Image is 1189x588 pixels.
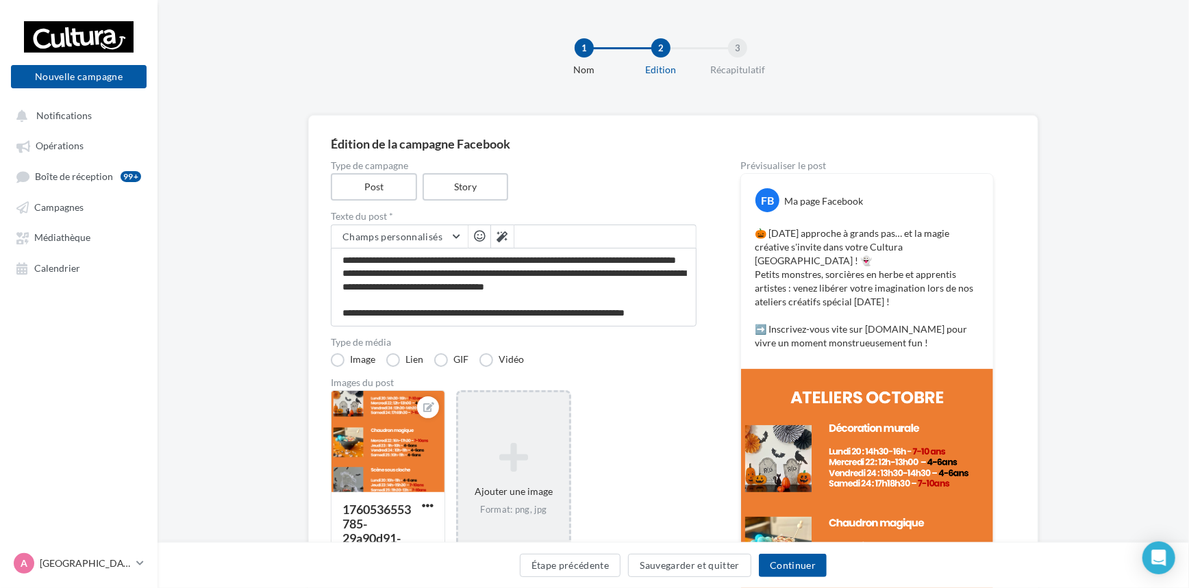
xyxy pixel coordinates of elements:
div: Ma page Facebook [784,194,863,208]
label: Lien [386,353,423,367]
button: Nouvelle campagne [11,65,147,88]
button: Notifications [8,103,144,127]
button: Continuer [759,554,827,577]
div: 3 [728,38,747,57]
label: Vidéo [479,353,524,367]
span: A [21,557,27,570]
div: Edition [617,63,705,77]
span: Champs personnalisés [342,231,442,242]
div: 2 [651,38,671,57]
div: 1 [575,38,594,57]
label: Texte du post * [331,212,697,221]
label: Type de média [331,337,697,347]
a: A [GEOGRAPHIC_DATA] [11,550,147,576]
button: Étape précédente [520,554,621,577]
div: FB [755,188,779,212]
a: Opérations [8,133,149,157]
label: GIF [434,353,468,367]
div: Nom [540,63,628,77]
a: Campagnes [8,194,149,219]
div: Images du post [331,378,697,387]
p: [GEOGRAPHIC_DATA] [40,557,131,570]
div: Prévisualiser le post [740,161,994,170]
div: Récapitulatif [694,63,781,77]
span: Opérations [36,140,84,152]
label: Image [331,353,375,367]
span: Campagnes [34,201,84,213]
a: Calendrier [8,255,149,280]
span: Boîte de réception [35,170,113,182]
a: Boîte de réception99+ [8,164,149,189]
label: Story [423,173,509,201]
span: Notifications [36,110,92,121]
div: 1760536553785-29a90d91-9360-42f1-9d... [342,502,411,574]
span: Médiathèque [34,232,90,244]
label: Type de campagne [331,161,697,170]
div: Open Intercom Messenger [1142,541,1175,574]
span: Calendrier [34,262,80,274]
label: Post [331,173,417,201]
div: 99+ [121,171,141,182]
button: Sauvegarder et quitter [628,554,751,577]
div: Édition de la campagne Facebook [331,138,1016,150]
p: 🎃 [DATE] approche à grands pas… et la magie créative s'invite dans votre Cultura [GEOGRAPHIC_DATA... [755,227,979,350]
a: Médiathèque [8,225,149,249]
button: Champs personnalisés [331,225,468,248]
